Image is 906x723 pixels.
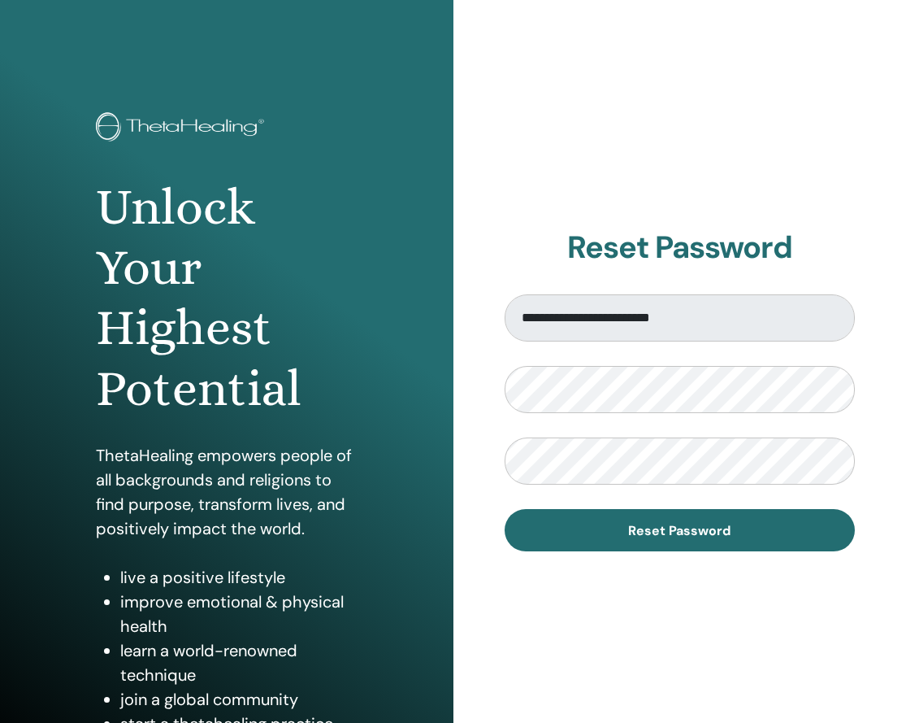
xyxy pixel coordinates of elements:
li: join a global community [120,687,358,712]
h2: Reset Password [505,229,856,267]
p: ThetaHealing empowers people of all backgrounds and religions to find purpose, transform lives, a... [96,443,358,541]
li: improve emotional & physical health [120,590,358,638]
li: live a positive lifestyle [120,565,358,590]
button: Reset Password [505,509,856,551]
span: Reset Password [628,522,730,539]
h1: Unlock Your Highest Potential [96,177,358,420]
li: learn a world-renowned technique [120,638,358,687]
